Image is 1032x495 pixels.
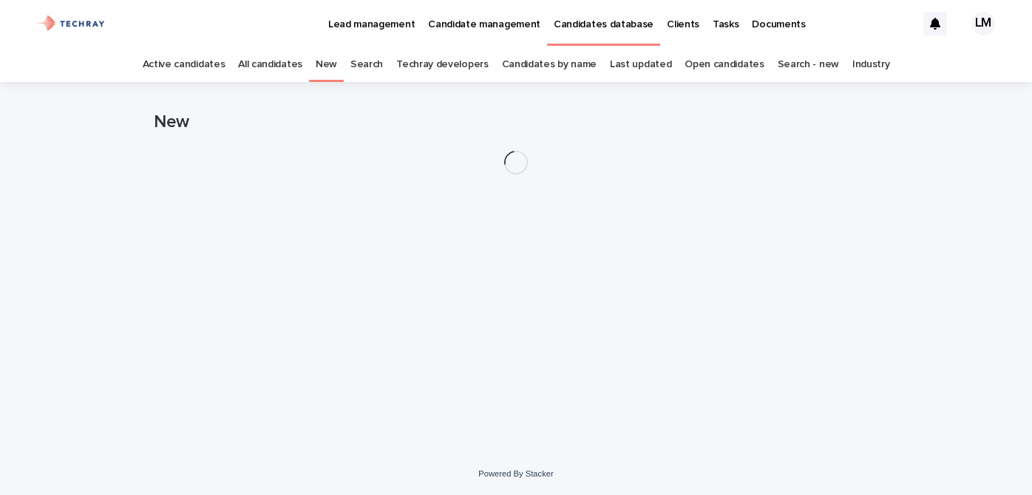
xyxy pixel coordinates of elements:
[154,112,878,133] h1: New
[238,47,302,82] a: All candidates
[478,469,553,478] a: Powered By Stacker
[685,47,764,82] a: Open candidates
[396,47,488,82] a: Techray developers
[143,47,225,82] a: Active candidates
[778,47,839,82] a: Search - new
[852,47,890,82] a: Industry
[30,9,112,38] img: xG6Muz3VQV2JDbePcW7p
[350,47,383,82] a: Search
[971,12,995,35] div: LM
[316,47,337,82] a: New
[502,47,597,82] a: Candidates by name
[610,47,671,82] a: Last updated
